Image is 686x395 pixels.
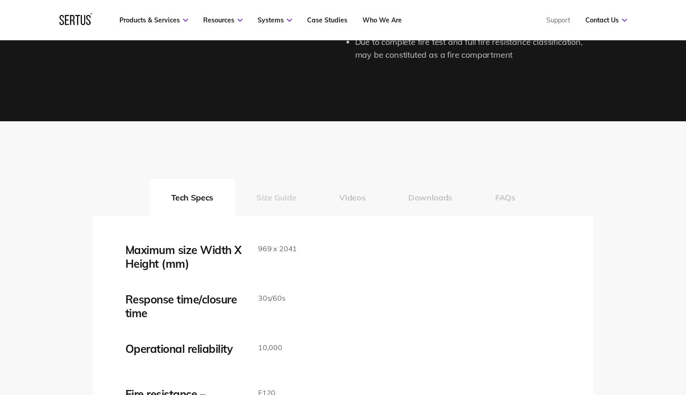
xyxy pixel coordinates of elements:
[258,342,282,354] p: 10,000
[203,16,243,24] a: Resources
[125,292,244,320] div: Response time/closure time
[235,179,318,216] button: Size Guide
[125,342,244,356] div: Operational reliability
[258,243,297,255] p: 969 x 2041
[125,243,244,271] div: Maximum size Width X Height (mm)
[258,16,292,24] a: Systems
[585,16,627,24] a: Contact Us
[546,16,570,24] a: Support
[474,179,537,216] button: FAQs
[362,16,402,24] a: Who We Are
[318,179,387,216] button: Videos
[521,289,686,395] iframe: Chat Widget
[258,292,286,304] p: 30s/60s
[355,36,593,62] li: Due to complete fire test and full fire resistance classification, may be constituted as a fire c...
[119,16,188,24] a: Products & Services
[307,16,347,24] a: Case Studies
[387,179,474,216] button: Downloads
